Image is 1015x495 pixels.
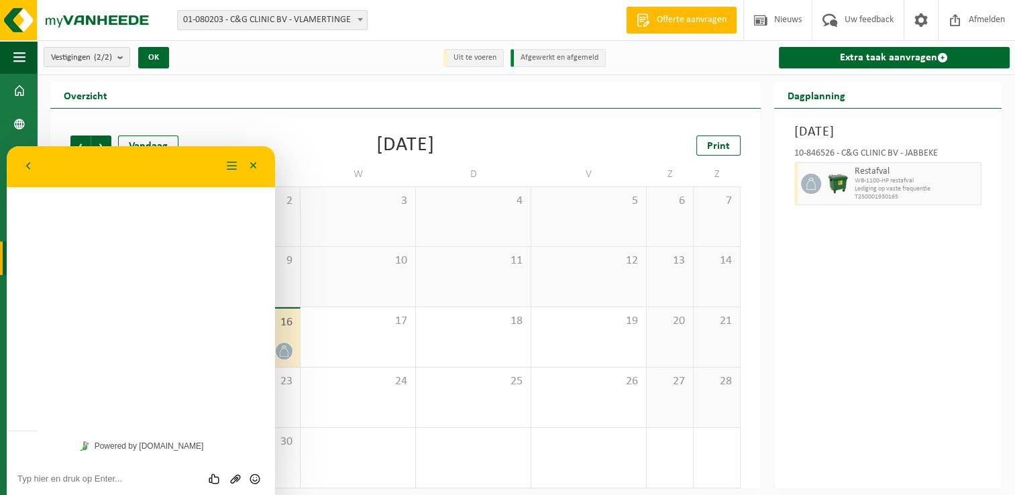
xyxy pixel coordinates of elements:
[694,162,741,186] td: Z
[73,295,83,305] img: Tawky_16x16.svg
[138,47,169,68] button: OK
[51,48,112,68] span: Vestigingen
[647,162,694,186] td: Z
[423,194,524,209] span: 4
[68,291,201,309] a: Powered by [DOMAIN_NAME]
[7,146,275,495] iframe: chat widget
[70,135,91,156] span: Vorige
[855,193,978,201] span: T250001930165
[301,162,416,186] td: W
[855,185,978,193] span: Lediging op vaste frequentie
[700,194,733,209] span: 7
[794,149,982,162] div: 10-846526 - C&G CLINIC BV - JABBEKE
[416,162,531,186] td: D
[307,314,409,329] span: 17
[178,11,367,30] span: 01-080203 - C&G CLINIC BV - VLAMERTINGE
[774,82,859,108] h2: Dagplanning
[794,122,982,142] h3: [DATE]
[696,135,741,156] a: Print
[700,374,733,389] span: 28
[653,314,686,329] span: 20
[855,166,978,177] span: Restafval
[177,10,368,30] span: 01-080203 - C&G CLINIC BV - VLAMERTINGE
[94,53,112,62] count: (2/2)
[199,326,219,339] div: Beoordeel deze chat
[423,314,524,329] span: 18
[118,135,178,156] div: Vandaag
[538,374,639,389] span: 26
[653,254,686,268] span: 13
[199,326,258,339] div: Group of buttons
[700,254,733,268] span: 14
[531,162,647,186] td: V
[626,7,737,34] a: Offerte aanvragen
[423,254,524,268] span: 11
[423,374,524,389] span: 25
[653,374,686,389] span: 27
[538,194,639,209] span: 5
[538,254,639,268] span: 12
[91,135,111,156] span: Volgende
[707,141,730,152] span: Print
[50,82,121,108] h2: Overzicht
[855,177,978,185] span: WB-1100-HP restafval
[238,326,258,339] button: Emoji invoeren
[443,49,504,67] li: Uit te voeren
[779,47,1010,68] a: Extra taak aanvragen
[44,47,130,67] button: Vestigingen(2/2)
[307,254,409,268] span: 10
[653,13,730,27] span: Offerte aanvragen
[307,374,409,389] span: 24
[700,314,733,329] span: 21
[511,49,606,67] li: Afgewerkt en afgemeld
[376,135,435,156] div: [DATE]
[219,326,238,339] button: Upload bestand
[653,194,686,209] span: 6
[538,314,639,329] span: 19
[307,194,409,209] span: 3
[828,174,848,194] img: WB-1100-HPE-GN-01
